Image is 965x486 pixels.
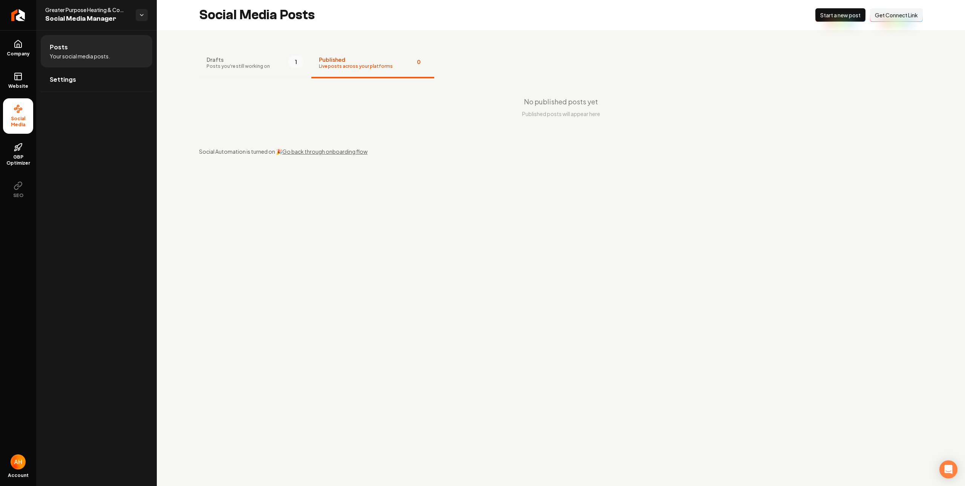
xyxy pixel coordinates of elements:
[199,48,311,78] button: DraftsPosts you're still working on1
[319,63,393,69] span: Live posts across your platforms
[199,148,282,155] span: Social Automation is turned on 🎉
[11,454,26,469] img: Anthony Hurgoi
[4,51,33,57] span: Company
[199,8,315,23] h2: Social Media Posts
[820,11,861,19] span: Start a new post
[207,56,270,63] span: Drafts
[50,75,76,84] span: Settings
[870,8,923,22] button: Get Connect Link
[45,6,130,14] span: Greater Purpose Heating & Cooling, LLC
[3,175,33,205] button: SEO
[50,52,110,60] span: Your social media posts.
[11,454,26,469] button: Open user button
[875,11,918,19] span: Get Connect Link
[10,193,26,199] span: SEO
[311,48,434,78] button: PublishedLive posts across your platforms0
[411,56,427,68] span: 0
[3,137,33,172] a: GBP Optimizer
[50,43,68,52] span: Posts
[815,8,865,22] button: Start a new post
[199,48,923,78] nav: Tabs
[199,110,923,118] div: Published posts will appear here
[3,66,33,95] a: Website
[3,116,33,128] span: Social Media
[319,56,393,63] span: Published
[207,63,270,69] span: Posts you're still working on
[288,56,304,68] span: 1
[41,67,152,92] a: Settings
[45,14,130,24] span: Social Media Manager
[3,154,33,166] span: GBP Optimizer
[282,148,368,155] a: Go back through onboarding flow
[5,83,31,89] span: Website
[939,460,957,478] div: Open Intercom Messenger
[199,96,923,107] div: No published posts yet
[8,472,29,478] span: Account
[3,34,33,63] a: Company
[11,9,25,21] img: Rebolt Logo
